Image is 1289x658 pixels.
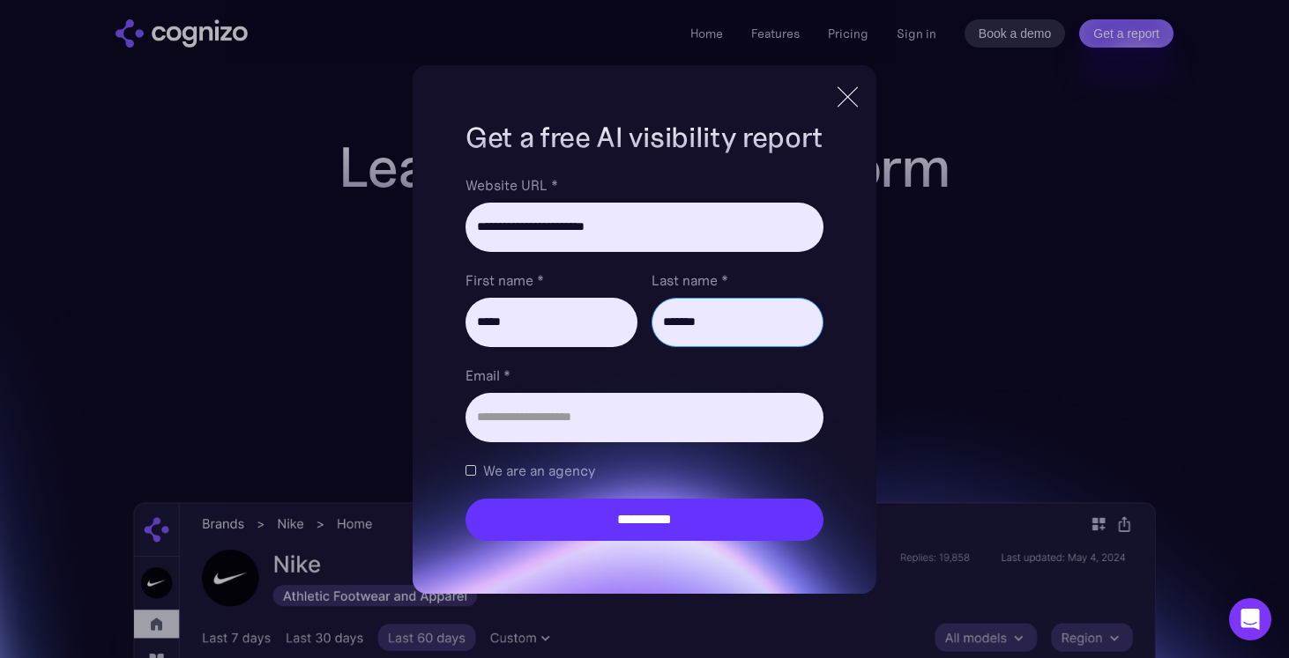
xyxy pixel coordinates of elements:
label: First name * [466,270,637,291]
h1: Get a free AI visibility report [466,118,823,157]
label: Email * [466,365,823,386]
div: Open Intercom Messenger [1229,598,1271,640]
label: Last name * [652,270,823,291]
label: Website URL * [466,174,823,196]
span: We are an agency [483,460,595,481]
form: Brand Report Form [466,174,823,541]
